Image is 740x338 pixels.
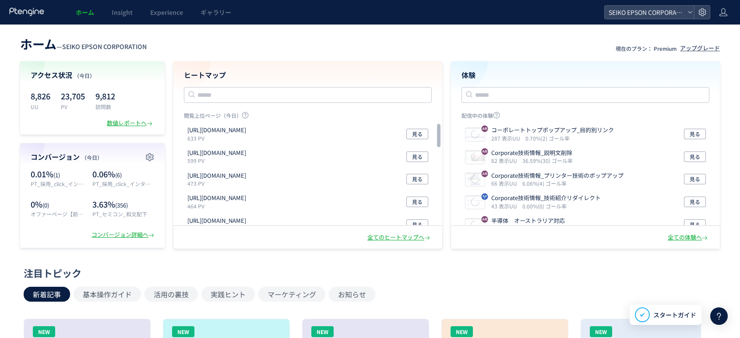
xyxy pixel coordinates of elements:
p: PV [61,103,85,110]
button: 活用の裏技 [144,287,198,302]
div: コンバージョン詳細へ [92,231,156,239]
div: 数値レポートへ [107,119,154,127]
button: 実践ヒント [201,287,255,302]
span: 見る [412,129,423,139]
p: UU [31,103,50,110]
h4: ヒートマップ [184,70,432,80]
div: 注目トピック [24,266,712,280]
span: 見る [412,151,423,162]
p: PT_セミコン_和文配下 [92,210,154,218]
p: https://store.orient-watch.com/collections/all [187,172,246,180]
h4: アクセス状況 [31,70,154,80]
div: NEW [590,326,612,337]
span: 見る [412,219,423,230]
span: SEIKO EPSON CORPORATION [606,6,684,19]
p: 9,812 [95,89,115,103]
button: 新着記事 [24,287,70,302]
div: NEW [311,326,334,337]
p: 現在のプラン： Premium [616,45,677,52]
span: （今日） [81,154,102,161]
span: Insight [112,8,133,17]
span: （今日） [74,72,95,79]
div: 全てのヒートマップへ [367,233,432,242]
p: 0% [31,199,88,210]
button: 基本操作ガイド [74,287,141,302]
p: 閲覧上位ページ（今日） [184,112,432,123]
span: (1) [53,171,60,179]
button: マーケティング [258,287,325,302]
p: 599 PV [187,157,250,164]
span: (6) [115,171,122,179]
p: 3.63% [92,199,154,210]
p: 464 PV [187,202,250,210]
div: NEW [33,326,55,337]
p: 0.01% [31,169,88,180]
button: 見る [406,151,428,162]
span: 見る [412,197,423,207]
p: 訪問数 [95,103,115,110]
p: 8,826 [31,89,50,103]
p: 473 PV [187,180,250,187]
p: オファーページ【前後見る用】 [31,210,88,218]
p: PT_採用_click_インターンシップ2025Mypage [31,180,88,187]
div: — [20,35,147,53]
p: 0.06% [92,169,154,180]
p: 23,705 [61,89,85,103]
p: https://corporate.epson/en/ [187,126,246,134]
span: (356) [115,201,128,209]
button: 見る [406,197,428,207]
span: (0) [42,201,49,209]
button: お知らせ [329,287,375,302]
div: NEW [172,326,194,337]
div: アップグレード [680,44,720,53]
span: スタートガイド [653,310,696,320]
span: SEIKO EPSON CORPORATION [62,42,147,51]
p: 633 PV [187,134,250,142]
button: 見る [406,129,428,139]
p: https://store.orient-watch.com [187,217,246,225]
button: 見る [406,174,428,184]
span: 見る [412,174,423,184]
span: ホーム [20,35,56,53]
p: https://corporate.epson/ja/ [187,149,246,157]
p: https://corporate.epson/ja/about/ [187,194,246,202]
span: ホーム [76,8,94,17]
p: PT_採用_click_インターンシップ2025Entry [92,180,154,187]
button: 見る [406,219,428,230]
h4: コンバージョン [31,152,154,162]
div: NEW [451,326,473,337]
span: Experience [150,8,183,17]
span: ギャラリー [201,8,231,17]
p: 408 PV [187,225,250,232]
